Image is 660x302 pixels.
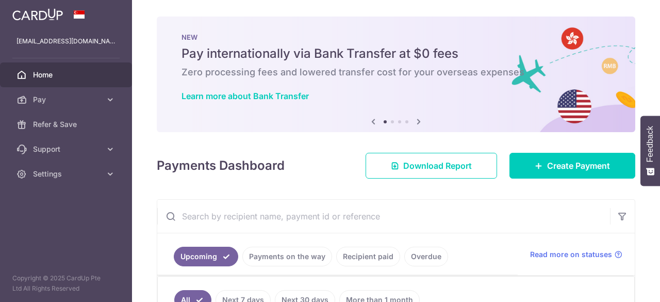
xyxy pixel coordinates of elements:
img: CardUp [12,8,63,21]
span: Settings [33,169,101,179]
button: Feedback - Show survey [640,116,660,186]
a: Download Report [366,153,497,179]
input: Search by recipient name, payment id or reference [157,200,610,233]
span: Feedback [646,126,655,162]
span: Refer & Save [33,119,101,130]
a: Create Payment [509,153,635,179]
span: Read more on statuses [530,249,612,260]
span: Home [33,70,101,80]
p: NEW [181,33,610,41]
a: Recipient paid [336,247,400,266]
p: [EMAIL_ADDRESS][DOMAIN_NAME] [16,36,115,46]
h5: Pay internationally via Bank Transfer at $0 fees [181,45,610,62]
a: Upcoming [174,247,238,266]
h6: Zero processing fees and lowered transfer cost for your overseas expenses [181,66,610,78]
a: Payments on the way [242,247,332,266]
a: Overdue [404,247,448,266]
img: Bank transfer banner [157,17,635,132]
iframe: Opens a widget where you can find more information [594,271,650,297]
span: Download Report [403,160,472,172]
a: Read more on statuses [530,249,622,260]
span: Support [33,144,101,154]
a: Learn more about Bank Transfer [181,91,309,101]
span: Create Payment [547,160,610,172]
h4: Payments Dashboard [157,156,285,175]
span: Pay [33,94,101,105]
